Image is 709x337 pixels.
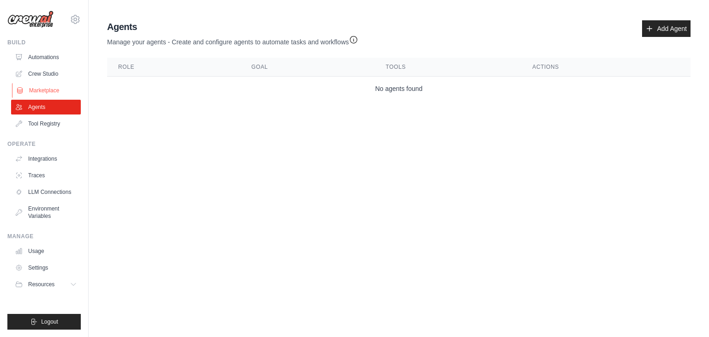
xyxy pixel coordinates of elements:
[11,260,81,275] a: Settings
[11,151,81,166] a: Integrations
[107,58,240,77] th: Role
[7,314,81,330] button: Logout
[107,77,691,101] td: No agents found
[11,50,81,65] a: Automations
[642,20,691,37] a: Add Agent
[240,58,375,77] th: Goal
[11,185,81,199] a: LLM Connections
[107,20,358,33] h2: Agents
[521,58,691,77] th: Actions
[28,281,54,288] span: Resources
[7,140,81,148] div: Operate
[107,33,358,47] p: Manage your agents - Create and configure agents to automate tasks and workflows
[375,58,522,77] th: Tools
[7,233,81,240] div: Manage
[7,11,54,28] img: Logo
[11,100,81,114] a: Agents
[11,66,81,81] a: Crew Studio
[12,83,82,98] a: Marketplace
[11,116,81,131] a: Tool Registry
[7,39,81,46] div: Build
[11,277,81,292] button: Resources
[11,201,81,223] a: Environment Variables
[11,168,81,183] a: Traces
[11,244,81,259] a: Usage
[41,318,58,325] span: Logout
